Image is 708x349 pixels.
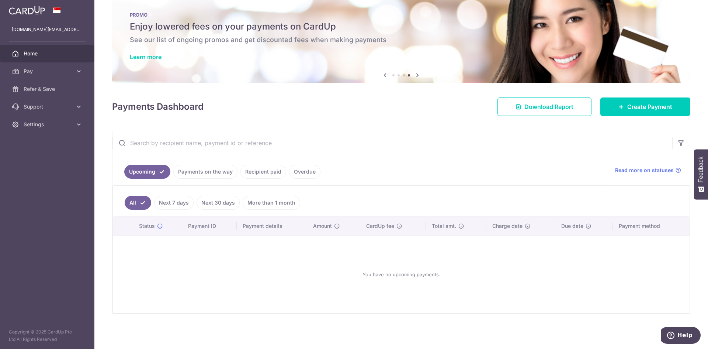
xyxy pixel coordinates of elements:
[24,68,72,75] span: Pay
[12,26,83,33] p: [DOMAIN_NAME][EMAIL_ADDRESS][DOMAIN_NAME]
[173,165,237,179] a: Payments on the way
[130,53,162,61] a: Learn more
[124,165,170,179] a: Upcoming
[613,216,690,236] th: Payment method
[139,222,155,230] span: Status
[125,196,151,210] a: All
[615,167,674,174] span: Read more on statuses
[154,196,194,210] a: Next 7 days
[24,85,72,93] span: Refer & Save
[366,222,394,230] span: CardUp fee
[694,149,708,199] button: Feedback - Show survey
[24,50,72,57] span: Home
[313,222,332,230] span: Amount
[698,157,704,182] span: Feedback
[197,196,240,210] a: Next 30 days
[112,131,672,155] input: Search by recipient name, payment id or reference
[122,242,681,307] div: You have no upcoming payments.
[240,165,286,179] a: Recipient paid
[561,222,583,230] span: Due date
[600,97,690,116] a: Create Payment
[524,102,573,111] span: Download Report
[112,100,204,113] h4: Payments Dashboard
[130,21,673,32] h5: Enjoy lowered fees on your payments on CardUp
[627,102,672,111] span: Create Payment
[237,216,308,236] th: Payment details
[130,12,673,18] p: PROMO
[130,35,673,44] h6: See our list of ongoing promos and get discounted fees when making payments
[24,121,72,128] span: Settings
[289,165,320,179] a: Overdue
[497,97,591,116] a: Download Report
[615,167,681,174] a: Read more on statuses
[182,216,237,236] th: Payment ID
[243,196,300,210] a: More than 1 month
[9,6,45,15] img: CardUp
[432,222,456,230] span: Total amt.
[24,103,72,110] span: Support
[492,222,523,230] span: Charge date
[661,327,701,345] iframe: Opens a widget where you can find more information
